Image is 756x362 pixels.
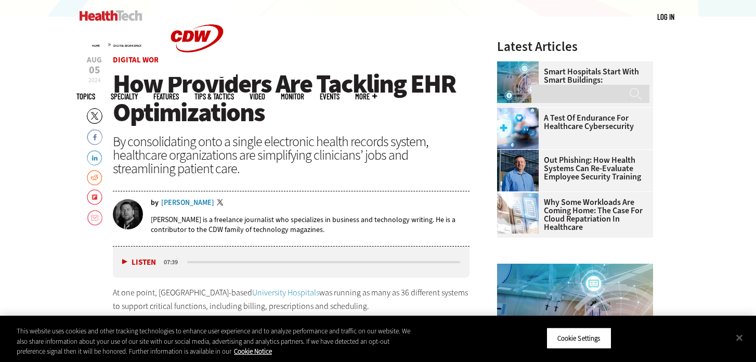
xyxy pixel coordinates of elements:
[497,108,544,116] a: Healthcare cybersecurity
[355,93,377,100] span: More
[194,93,234,100] a: Tips & Tactics
[497,192,544,200] a: Electronic health records
[497,198,647,231] a: Why Some Workloads Are Coming Home: The Case for Cloud Repatriation in Healthcare
[113,135,470,175] div: By consolidating onto a single electronic health records system, healthcare organizations are sim...
[80,10,142,21] img: Home
[250,93,265,100] a: Video
[113,286,470,313] p: At one point, [GEOGRAPHIC_DATA]-based was running as many as 36 different systems to support crit...
[111,93,138,100] span: Specialty
[657,12,674,21] a: Log in
[151,215,470,235] p: [PERSON_NAME] is a freelance journalist who specializes in business and technology writing. He is...
[217,199,226,208] a: Twitter
[320,93,340,100] a: Events
[497,108,539,149] img: Healthcare cybersecurity
[252,287,319,298] a: University Hospitals
[497,150,539,191] img: Scott Currie
[728,326,751,349] button: Close
[657,11,674,22] div: User menu
[546,327,611,349] button: Cookie Settings
[76,93,95,100] span: Topics
[234,347,272,356] a: More information about your privacy
[497,150,544,158] a: Scott Currie
[497,114,647,131] a: A Test of Endurance for Healthcare Cybersecurity
[281,93,304,100] a: MonITor
[497,61,539,103] img: Smart hospital
[158,69,236,80] a: CDW
[161,199,214,206] a: [PERSON_NAME]
[153,93,179,100] a: Features
[122,258,156,266] button: Listen
[497,192,539,234] img: Electronic health records
[113,247,470,278] div: media player
[17,326,416,357] div: This website uses cookies and other tracking technologies to enhance user experience and to analy...
[151,199,159,206] span: by
[497,156,647,181] a: Out Phishing: How Health Systems Can Re-Evaluate Employee Security Training
[162,257,186,267] div: duration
